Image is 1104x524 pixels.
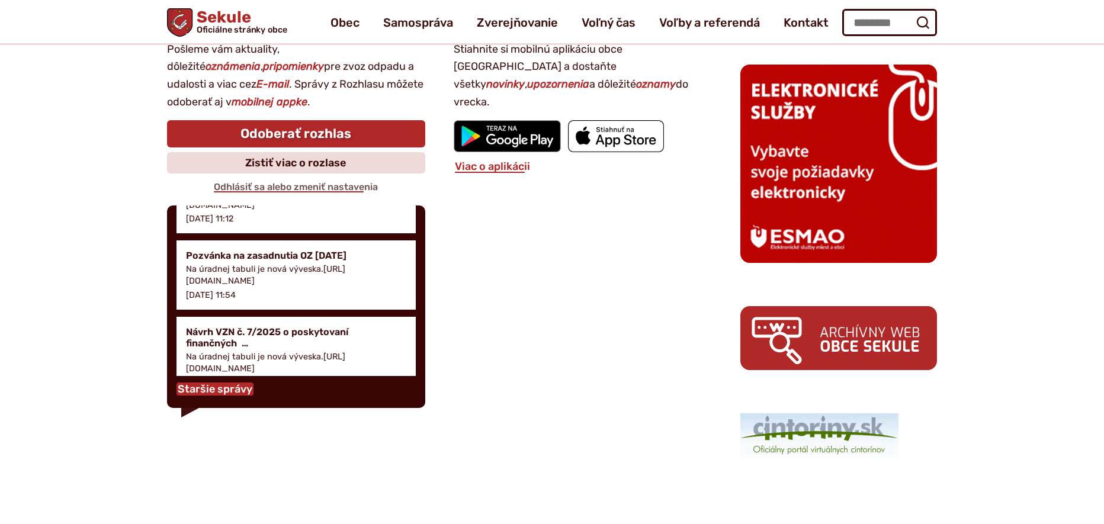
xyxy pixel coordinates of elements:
a: Voľby a referendá [659,6,760,39]
a: Odoberať rozhlas [167,120,425,147]
a: Odhlásiť sa alebo zmeniť nastavenia [213,181,379,192]
img: esmao_sekule_b.png [740,65,937,263]
a: Viac o aplikácii [454,160,531,173]
img: Prejsť na mobilnú aplikáciu Sekule v službe Google Play [454,120,561,152]
p: Na úradnej tabuli je nová výveska.[URL][DOMAIN_NAME] [186,263,406,287]
a: Zverejňovanie [477,6,558,39]
strong: pripomienky [263,60,324,73]
a: Staršie správy [176,382,253,396]
a: Návrh VZN č. 7/2025 o poskytovaní finančných … Na úradnej tabuli je nová výveska.[URL][DOMAIN_NAM... [176,317,416,397]
a: Logo Sekule, prejsť na domovskú stránku. [167,8,287,37]
h1: Sekule [192,9,287,34]
a: Kontakt [784,6,829,39]
p: Na úradnej tabuli je nová výveska.[URL][DOMAIN_NAME] [186,351,406,375]
strong: mobilnej appke [232,95,307,108]
a: Voľný čas [582,6,636,39]
strong: oznamy [636,78,676,91]
strong: oznámenia [206,60,261,73]
strong: E-mail [256,78,289,91]
a: Samospráva [383,6,453,39]
a: Pozvánka na zasadnutia OZ [DATE] Na úradnej tabuli je nová výveska.[URL][DOMAIN_NAME] [DATE] 11:54 [176,240,416,310]
strong: upozornenia [527,78,589,91]
img: 1.png [740,413,898,458]
h4: Pozvánka na zasadnutia OZ [DATE] [186,250,406,261]
span: Oficiálne stránky obce [197,25,288,34]
img: archiv.png [740,306,937,369]
img: Prejsť na mobilnú aplikáciu Sekule v App Store [568,120,664,152]
h4: Návrh VZN č. 7/2025 o poskytovaní finančných … [186,326,406,349]
a: Zistiť viac o rozlase [167,152,425,173]
p: Pošleme vám aktuality, dôležité , pre zvoz odpadu a udalosti a viac cez . Správy z Rozhlasu môžet... [167,41,425,111]
p: [DATE] 11:54 [186,290,236,300]
p: Stiahnite si mobilnú aplikáciu obce [GEOGRAPHIC_DATA] a dostaňte všetky , a dôležité do vrecka. [454,41,712,111]
a: Obec [330,6,360,39]
p: [DATE] 11:12 [186,214,233,224]
img: Prejsť na domovskú stránku [167,8,192,37]
strong: novinky [486,78,525,91]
